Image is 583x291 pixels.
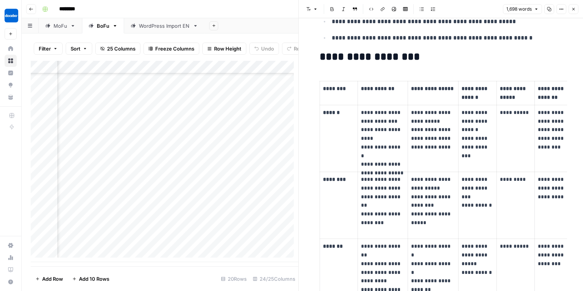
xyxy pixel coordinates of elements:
button: Help + Support [5,276,17,288]
span: Sort [71,45,80,52]
span: Redo [294,45,306,52]
span: Add Row [42,275,63,283]
div: 24/25 Columns [250,273,298,285]
div: BoFu [97,22,109,30]
a: Usage [5,251,17,264]
button: Undo [249,43,279,55]
a: Browse [5,55,17,67]
div: WordPress Import EN [139,22,190,30]
div: MoFu [54,22,67,30]
span: Add 10 Rows [79,275,109,283]
a: Insights [5,67,17,79]
button: 1,698 words [503,4,542,14]
a: Learning Hub [5,264,17,276]
span: 1,698 words [506,6,532,13]
a: BoFu [82,18,124,33]
button: Freeze Columns [143,43,199,55]
a: Settings [5,239,17,251]
button: Redo [282,43,311,55]
span: Undo [261,45,274,52]
span: 25 Columns [107,45,136,52]
button: Workspace: Docebo [5,6,17,25]
button: Row Height [202,43,246,55]
button: 25 Columns [95,43,140,55]
button: Filter [34,43,63,55]
a: Your Data [5,91,17,103]
span: Row Height [214,45,241,52]
a: MoFu [39,18,82,33]
div: 20 Rows [218,273,250,285]
span: Freeze Columns [155,45,194,52]
button: Sort [66,43,92,55]
a: WordPress Import EN [124,18,205,33]
a: Home [5,43,17,55]
button: Add Row [31,273,68,285]
button: Add 10 Rows [68,273,114,285]
a: Opportunities [5,79,17,91]
span: Filter [39,45,51,52]
img: Docebo Logo [5,9,18,22]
